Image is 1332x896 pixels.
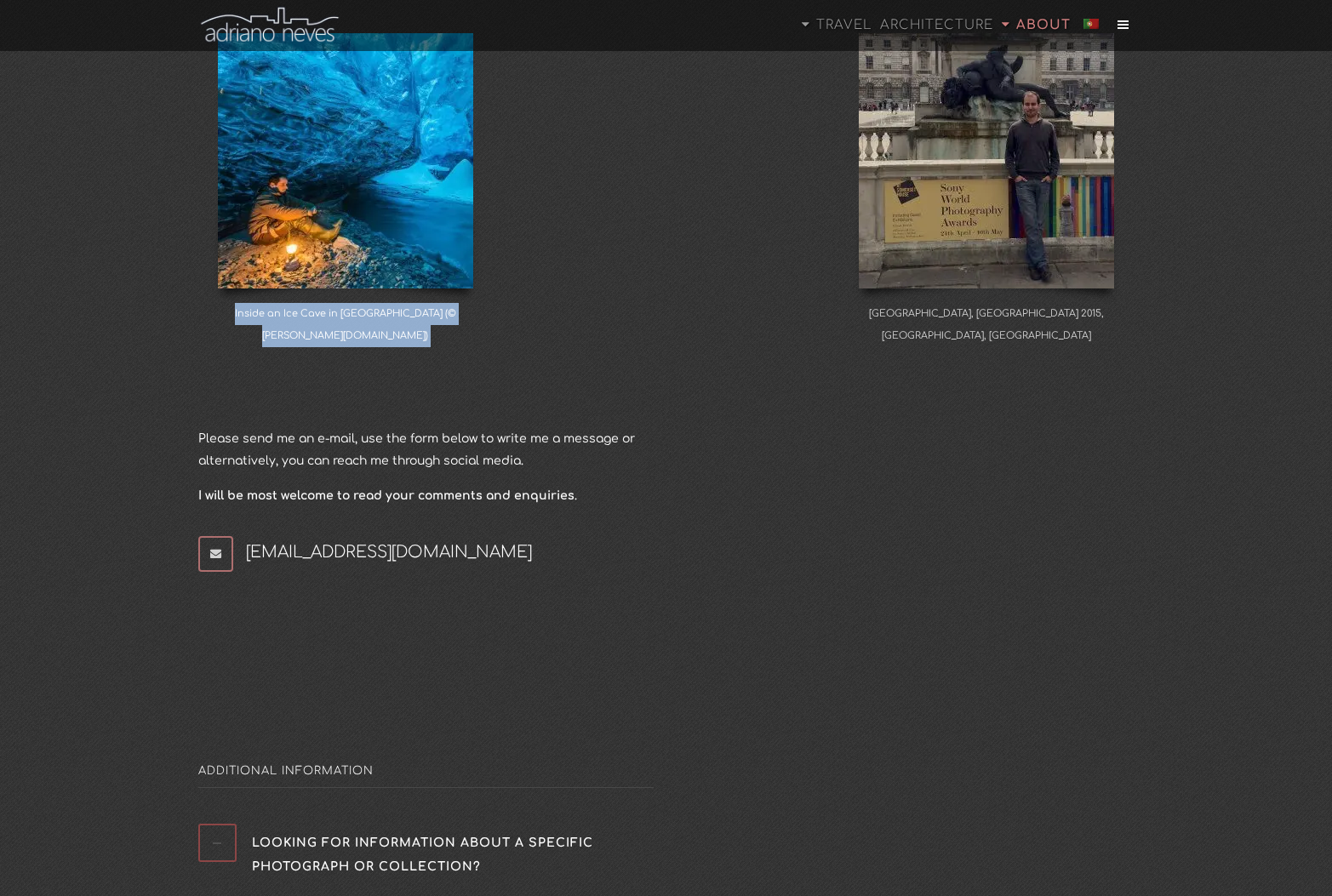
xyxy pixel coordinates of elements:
[839,303,1135,347] figcaption: [GEOGRAPHIC_DATA], [GEOGRAPHIC_DATA] 2015, [GEOGRAPHIC_DATA], [GEOGRAPHIC_DATA]
[246,534,654,569] h4: [EMAIL_ADDRESS][DOMAIN_NAME]
[198,489,575,502] strong: I will be most welcome to read your comments and enquiries
[218,33,473,288] img: Adriano Neves, Ice Cave in Iceland by © Joel Santos (joelsantos.net)
[198,764,654,779] h3: Additional Information
[198,428,654,472] p: Please send me an e-mail, use the form below to write me a message or alternatively, you can reac...
[1016,18,1071,32] span: About
[198,485,654,507] p: .
[198,831,654,879] span: Looking for Information about a specific Photograph or collection?
[880,18,993,32] span: Architecture
[1083,19,1099,29] img: Portuguese (Portugal)
[816,18,872,32] span: Travel
[198,303,494,347] figcaption: Inside an Ice Cave in [GEOGRAPHIC_DATA] (© [PERSON_NAME][DOMAIN_NAME])
[859,33,1114,288] img: Adriano Neves, SWPA 2015, Somerset House, London, United Kingdom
